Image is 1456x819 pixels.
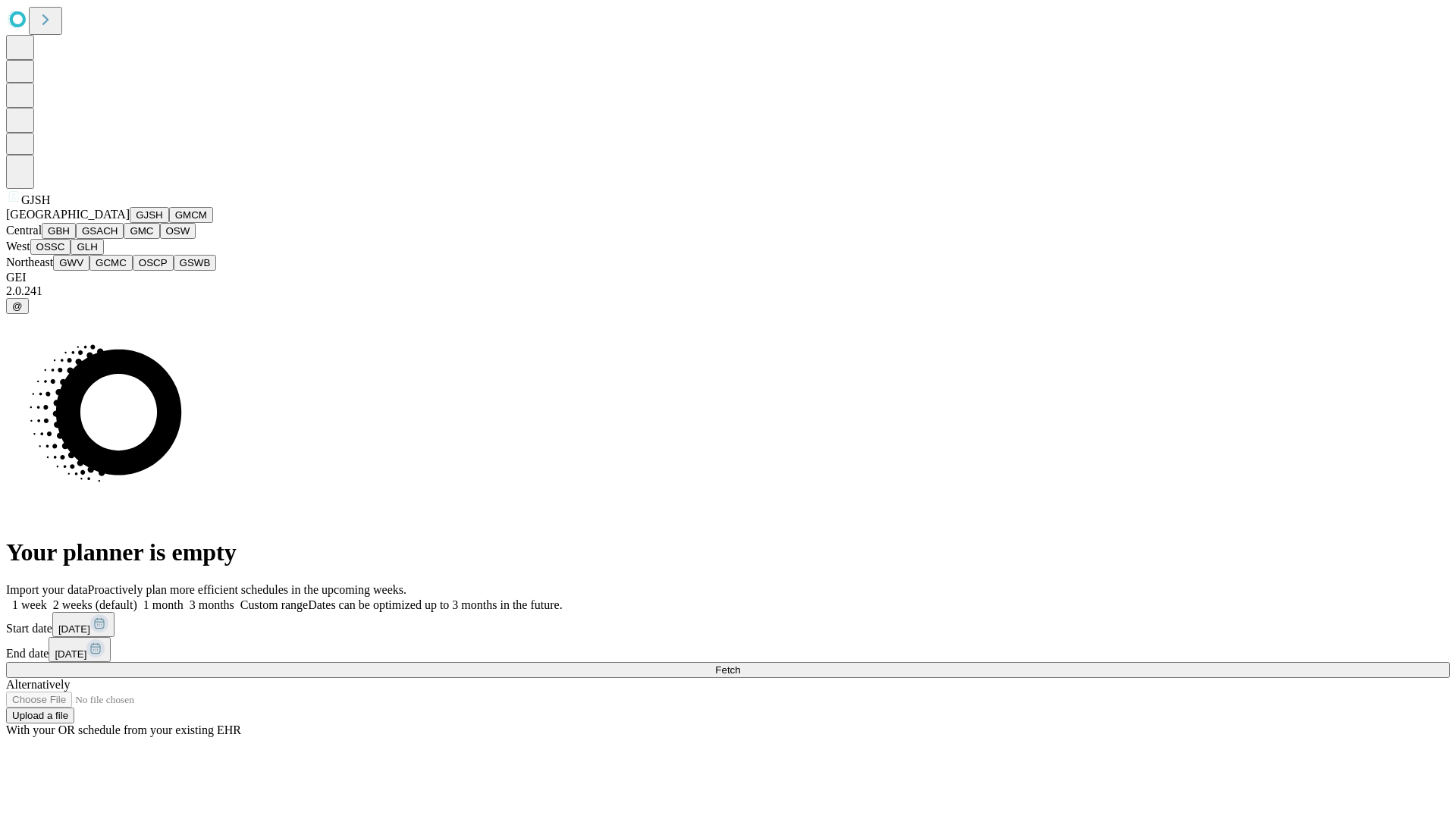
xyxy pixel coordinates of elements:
[174,255,217,271] button: GSWB
[49,637,111,662] button: [DATE]
[6,612,1450,637] div: Start date
[53,598,137,611] span: 2 weeks (default)
[12,598,47,611] span: 1 week
[715,664,740,676] span: Fetch
[6,662,1450,678] button: Fetch
[21,193,50,206] span: GJSH
[88,583,406,596] span: Proactively plan more efficient schedules in the upcoming weeks.
[6,298,29,314] button: @
[53,255,89,271] button: GWV
[308,598,562,611] span: Dates can be optimized up to 3 months in the future.
[6,637,1450,662] div: End date
[143,598,184,611] span: 1 month
[6,538,1450,566] h1: Your planner is empty
[6,678,70,691] span: Alternatively
[55,648,86,660] span: [DATE]
[190,598,234,611] span: 3 months
[6,256,53,268] span: Northeast
[71,239,103,255] button: GLH
[30,239,71,255] button: OSSC
[6,583,88,596] span: Import your data
[160,223,196,239] button: OSW
[6,271,1450,284] div: GEI
[6,208,130,221] span: [GEOGRAPHIC_DATA]
[124,223,159,239] button: GMC
[52,612,115,637] button: [DATE]
[76,223,124,239] button: GSACH
[6,224,42,237] span: Central
[6,284,1450,298] div: 2.0.241
[130,207,169,223] button: GJSH
[6,240,30,253] span: West
[133,255,174,271] button: OSCP
[58,623,90,635] span: [DATE]
[240,598,308,611] span: Custom range
[89,255,133,271] button: GCMC
[6,708,74,723] button: Upload a file
[169,207,213,223] button: GMCM
[12,300,23,312] span: @
[6,723,241,736] span: With your OR schedule from your existing EHR
[42,223,76,239] button: GBH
